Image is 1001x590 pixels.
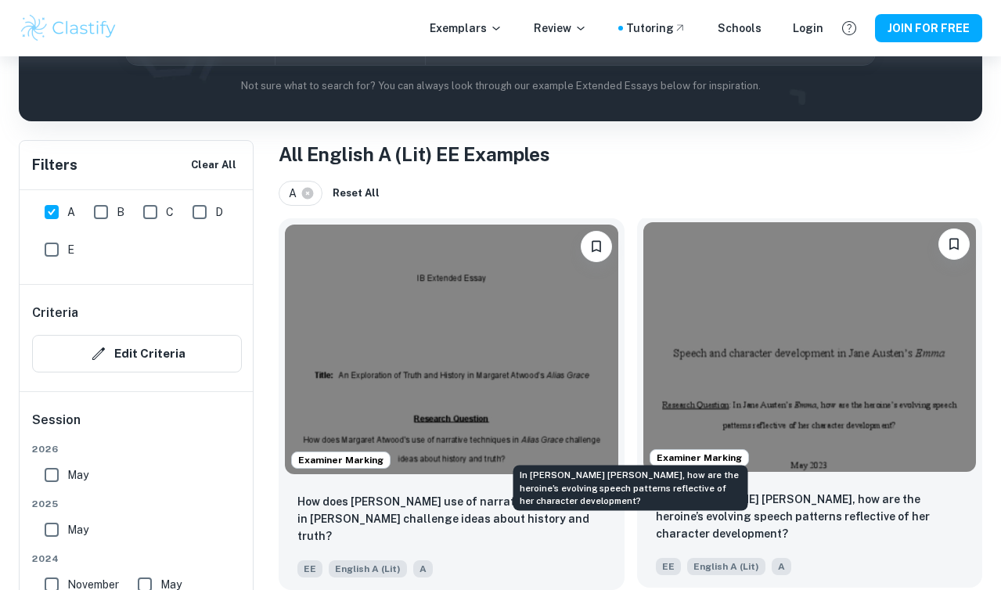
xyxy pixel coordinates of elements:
span: May [67,521,88,538]
span: Examiner Marking [650,451,748,465]
span: A [289,185,304,202]
button: Please log in to bookmark exemplars [581,231,612,262]
p: Not sure what to search for? You can always look through our example Extended Essays below for in... [31,78,970,94]
button: Please log in to bookmark exemplars [938,228,970,260]
span: English A (Lit) [329,560,407,577]
a: Schools [718,20,762,37]
img: Clastify logo [19,13,118,44]
a: Examiner MarkingPlease log in to bookmark exemplarsHow does Margaret Atwood's use of narrative te... [279,218,625,590]
button: JOIN FOR FREE [875,14,982,42]
img: English A (Lit) EE example thumbnail: In Jane Austen’s Emma, how are the hero [643,222,977,472]
p: Exemplars [430,20,502,37]
p: Review [534,20,587,37]
p: In Jane Austen’s Emma, how are the heroine’s evolving speech patterns reflective of her character... [656,491,964,542]
span: C [166,203,174,221]
h1: All English A (Lit) EE Examples [279,140,982,168]
div: In [PERSON_NAME] [PERSON_NAME], how are the heroine’s evolving speech patterns reflective of her ... [513,466,748,511]
div: A [279,181,322,206]
h6: Filters [32,154,77,176]
a: Examiner MarkingPlease log in to bookmark exemplars In Jane Austen’s Emma, how are the heroine’s ... [637,218,983,590]
span: A [67,203,75,221]
button: Reset All [329,182,383,205]
button: Clear All [187,153,240,177]
span: A [413,560,433,577]
h6: Session [32,411,242,442]
button: Edit Criteria [32,335,242,372]
span: B [117,203,124,221]
button: Help and Feedback [836,15,862,41]
p: How does Margaret Atwood's use of narrative techniques in Alias Grace challenge ideas about histo... [297,493,606,545]
span: D [215,203,223,221]
img: English A (Lit) EE example thumbnail: How does Margaret Atwood's use of narrat [285,225,618,474]
span: A [772,558,791,575]
a: Tutoring [626,20,686,37]
h6: Criteria [32,304,78,322]
span: 2024 [32,552,242,566]
span: EE [656,558,681,575]
span: EE [297,560,322,577]
span: Examiner Marking [292,453,390,467]
span: English A (Lit) [687,558,765,575]
span: May [67,466,88,484]
span: 2026 [32,442,242,456]
span: E [67,241,74,258]
a: Login [793,20,823,37]
span: 2025 [32,497,242,511]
